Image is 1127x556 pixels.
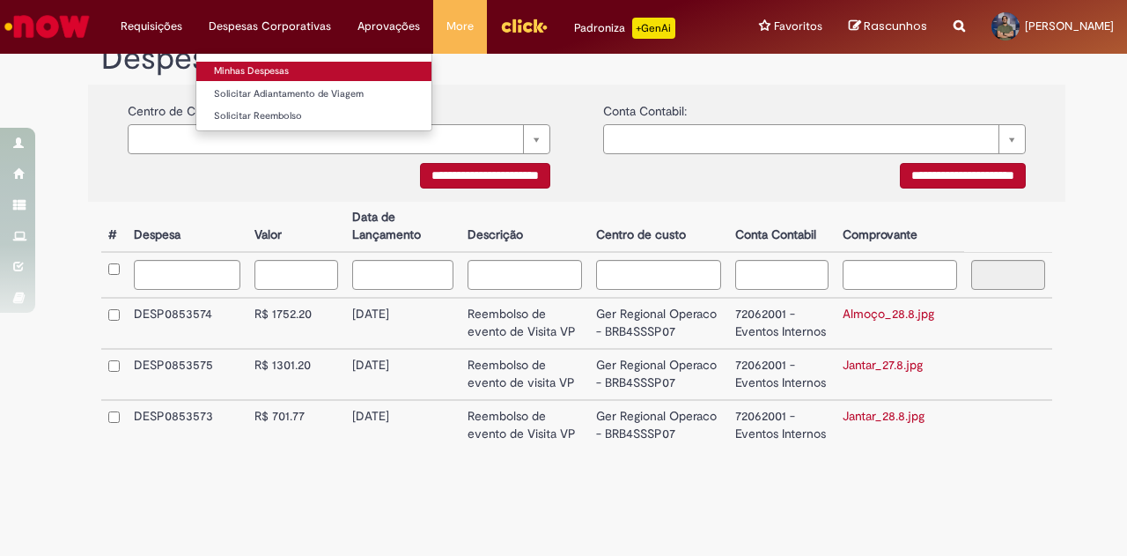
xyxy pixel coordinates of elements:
label: Centro de Custo: [128,93,222,120]
ul: Despesas Corporativas [195,53,432,131]
th: Conta Contabil [728,202,836,252]
td: [DATE] [345,298,460,349]
img: click_logo_yellow_360x200.png [500,12,548,39]
td: 72062001 - Eventos Internos [728,400,836,450]
td: Almoço_28.8.jpg [836,298,964,349]
th: Centro de custo [589,202,728,252]
td: 72062001 - Eventos Internos [728,349,836,400]
td: R$ 701.77 [247,400,345,450]
label: Conta Contabil: [603,93,687,120]
a: Limpar campo {0} [128,124,550,154]
td: [DATE] [345,400,460,450]
th: Descrição [460,202,589,252]
a: Solicitar Reembolso [196,107,431,126]
td: Reembolso de evento de Visita VP [460,400,589,450]
td: Jantar_27.8.jpg [836,349,964,400]
td: Reembolso de evento de Visita VP [460,298,589,349]
td: DESP0853573 [127,400,247,450]
td: R$ 1301.20 [247,349,345,400]
a: Minhas Despesas [196,62,431,81]
th: Valor [247,202,345,252]
span: More [446,18,474,35]
td: Ger Regional Operaco - BRB4SSSP07 [589,298,728,349]
td: [DATE] [345,349,460,400]
a: Limpar campo {0} [603,124,1026,154]
a: Jantar_28.8.jpg [843,408,924,424]
a: Almoço_28.8.jpg [843,306,934,322]
th: # [101,202,127,252]
span: Rascunhos [864,18,927,34]
td: R$ 1752.20 [247,298,345,349]
span: [PERSON_NAME] [1025,19,1114,33]
span: Favoritos [774,18,822,35]
td: DESP0853575 [127,349,247,400]
th: Comprovante [836,202,964,252]
span: Despesas Corporativas [209,18,331,35]
p: +GenAi [632,18,675,39]
td: Reembolso de evento de visita VP [460,349,589,400]
td: DESP0853574 [127,298,247,349]
a: Solicitar Adiantamento de Viagem [196,85,431,104]
th: Despesa [127,202,247,252]
a: Rascunhos [849,19,927,35]
td: Ger Regional Operaco - BRB4SSSP07 [589,400,728,450]
span: Aprovações [357,18,420,35]
img: ServiceNow [2,9,92,44]
td: Jantar_28.8.jpg [836,400,964,450]
td: 72062001 - Eventos Internos [728,298,836,349]
span: Requisições [121,18,182,35]
h1: Despesas [101,41,1052,77]
td: Ger Regional Operaco - BRB4SSSP07 [589,349,728,400]
th: Data de Lançamento [345,202,460,252]
div: Padroniza [574,18,675,39]
a: Jantar_27.8.jpg [843,357,923,373]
